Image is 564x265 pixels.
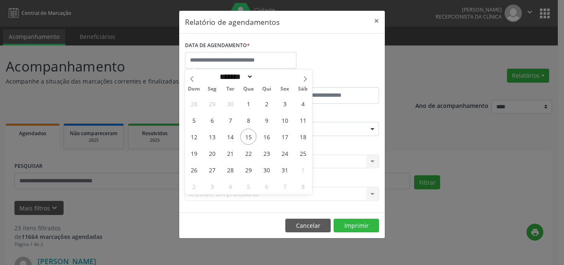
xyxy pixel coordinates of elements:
[222,95,238,112] span: Setembro 30, 2025
[240,112,256,128] span: Outubro 8, 2025
[185,17,280,27] h5: Relatório de agendamentos
[204,145,220,161] span: Outubro 20, 2025
[204,112,220,128] span: Outubro 6, 2025
[295,178,311,194] span: Novembro 8, 2025
[258,178,275,194] span: Novembro 6, 2025
[222,129,238,145] span: Outubro 14, 2025
[222,178,238,194] span: Novembro 4, 2025
[285,219,331,233] button: Cancelar
[295,162,311,178] span: Novembro 1, 2025
[221,86,239,92] span: Ter
[295,145,311,161] span: Outubro 25, 2025
[258,95,275,112] span: Outubro 2, 2025
[277,129,293,145] span: Outubro 17, 2025
[277,178,293,194] span: Novembro 7, 2025
[276,86,294,92] span: Sex
[222,145,238,161] span: Outubro 21, 2025
[203,86,221,92] span: Seg
[185,86,203,92] span: Dom
[253,72,280,81] input: Year
[186,145,202,161] span: Outubro 19, 2025
[240,145,256,161] span: Outubro 22, 2025
[186,178,202,194] span: Novembro 2, 2025
[240,162,256,178] span: Outubro 29, 2025
[295,129,311,145] span: Outubro 18, 2025
[186,162,202,178] span: Outubro 26, 2025
[277,95,293,112] span: Outubro 3, 2025
[258,86,276,92] span: Qui
[217,72,253,81] select: Month
[295,95,311,112] span: Outubro 4, 2025
[186,95,202,112] span: Setembro 28, 2025
[294,86,312,92] span: Sáb
[204,162,220,178] span: Outubro 27, 2025
[204,95,220,112] span: Setembro 29, 2025
[239,86,258,92] span: Qua
[258,162,275,178] span: Outubro 30, 2025
[222,162,238,178] span: Outubro 28, 2025
[277,145,293,161] span: Outubro 24, 2025
[240,178,256,194] span: Novembro 5, 2025
[240,95,256,112] span: Outubro 1, 2025
[186,112,202,128] span: Outubro 5, 2025
[258,112,275,128] span: Outubro 9, 2025
[295,112,311,128] span: Outubro 11, 2025
[186,129,202,145] span: Outubro 12, 2025
[334,219,379,233] button: Imprimir
[204,178,220,194] span: Novembro 3, 2025
[277,162,293,178] span: Outubro 31, 2025
[368,11,385,31] button: Close
[185,39,250,52] label: DATA DE AGENDAMENTO
[240,129,256,145] span: Outubro 15, 2025
[204,129,220,145] span: Outubro 13, 2025
[284,74,379,87] label: ATÉ
[258,145,275,161] span: Outubro 23, 2025
[277,112,293,128] span: Outubro 10, 2025
[258,129,275,145] span: Outubro 16, 2025
[222,112,238,128] span: Outubro 7, 2025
